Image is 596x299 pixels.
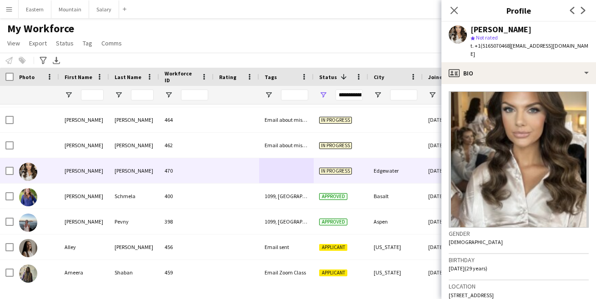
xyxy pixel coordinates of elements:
[259,184,314,209] div: 1099, [GEOGRAPHIC_DATA], [DEMOGRAPHIC_DATA], [GEOGRAPHIC_DATA]
[65,91,73,99] button: Open Filter Menu
[428,74,446,80] span: Joined
[319,74,337,80] span: Status
[51,55,62,66] app-action-btn: Export XLSX
[38,55,49,66] app-action-btn: Advanced filters
[109,107,159,132] div: [PERSON_NAME]
[259,209,314,234] div: 1099, [GEOGRAPHIC_DATA], [DEMOGRAPHIC_DATA], [GEOGRAPHIC_DATA]
[423,234,477,259] div: [DATE]
[319,168,352,174] span: In progress
[19,0,51,18] button: Eastern
[25,37,50,49] a: Export
[471,42,588,57] span: | [EMAIL_ADDRESS][DOMAIN_NAME]
[368,184,423,209] div: Basalt
[368,260,423,285] div: [US_STATE]
[423,209,477,234] div: [DATE]
[374,74,384,80] span: City
[59,184,109,209] div: [PERSON_NAME]
[59,209,109,234] div: [PERSON_NAME]
[368,158,423,183] div: Edgewater
[159,107,214,132] div: 464
[449,282,589,290] h3: Location
[159,158,214,183] div: 470
[449,256,589,264] h3: Birthday
[159,234,214,259] div: 456
[319,117,352,124] span: In progress
[423,158,477,183] div: [DATE]
[59,234,109,259] div: Alley
[281,90,308,100] input: Tags Filter Input
[449,91,589,228] img: Crew avatar or photo
[101,39,122,47] span: Comms
[115,74,141,80] span: Last Name
[19,74,35,80] span: Photo
[423,133,477,158] div: [DATE]
[319,91,327,99] button: Open Filter Menu
[59,107,109,132] div: [PERSON_NAME]
[441,62,596,84] div: Bio
[65,74,92,80] span: First Name
[109,209,159,234] div: Pevny
[165,70,197,84] span: Workforce ID
[19,188,37,206] img: Haley Schmela
[374,91,382,99] button: Open Filter Menu
[51,0,89,18] button: Mountain
[159,260,214,285] div: 459
[449,292,494,299] span: [STREET_ADDRESS]
[449,265,487,272] span: [DATE] (29 years)
[7,39,20,47] span: View
[423,260,477,285] div: [DATE]
[115,91,123,99] button: Open Filter Menu
[265,91,273,99] button: Open Filter Menu
[4,37,24,49] a: View
[109,184,159,209] div: Schmela
[259,107,314,132] div: Email about missing information
[181,90,208,100] input: Workforce ID Filter Input
[449,229,589,238] h3: Gender
[59,158,109,183] div: [PERSON_NAME]
[319,269,347,276] span: Applicant
[259,260,314,285] div: Email Zoom Class
[449,239,503,245] span: [DEMOGRAPHIC_DATA]
[83,39,92,47] span: Tag
[471,25,531,34] div: [PERSON_NAME]
[423,184,477,209] div: [DATE]
[159,133,214,158] div: 462
[19,239,37,257] img: Alley Bowman
[319,244,347,251] span: Applicant
[98,37,125,49] a: Comms
[109,234,159,259] div: [PERSON_NAME]
[319,219,347,225] span: Approved
[56,39,74,47] span: Status
[109,260,159,285] div: Shaban
[109,158,159,183] div: [PERSON_NAME]
[79,37,96,49] a: Tag
[19,214,37,232] img: Sophia Pevny
[81,90,104,100] input: First Name Filter Input
[368,234,423,259] div: [US_STATE]
[259,234,314,259] div: Email sent
[319,142,352,149] span: In progress
[476,34,498,41] span: Not rated
[165,91,173,99] button: Open Filter Menu
[19,163,37,181] img: Mallory McGuinness
[109,133,159,158] div: [PERSON_NAME]
[52,37,77,49] a: Status
[131,90,154,100] input: Last Name Filter Input
[29,39,47,47] span: Export
[19,264,37,283] img: Ameera Shaban
[7,22,74,35] span: My Workforce
[59,260,109,285] div: Ameera
[219,74,236,80] span: Rating
[390,90,417,100] input: City Filter Input
[159,209,214,234] div: 398
[428,91,436,99] button: Open Filter Menu
[319,193,347,200] span: Approved
[368,209,423,234] div: Aspen
[159,184,214,209] div: 400
[59,133,109,158] div: [PERSON_NAME]
[89,0,119,18] button: Salary
[471,42,510,49] span: t. +1(5165070468
[441,5,596,16] h3: Profile
[265,74,277,80] span: Tags
[259,133,314,158] div: Email about missing information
